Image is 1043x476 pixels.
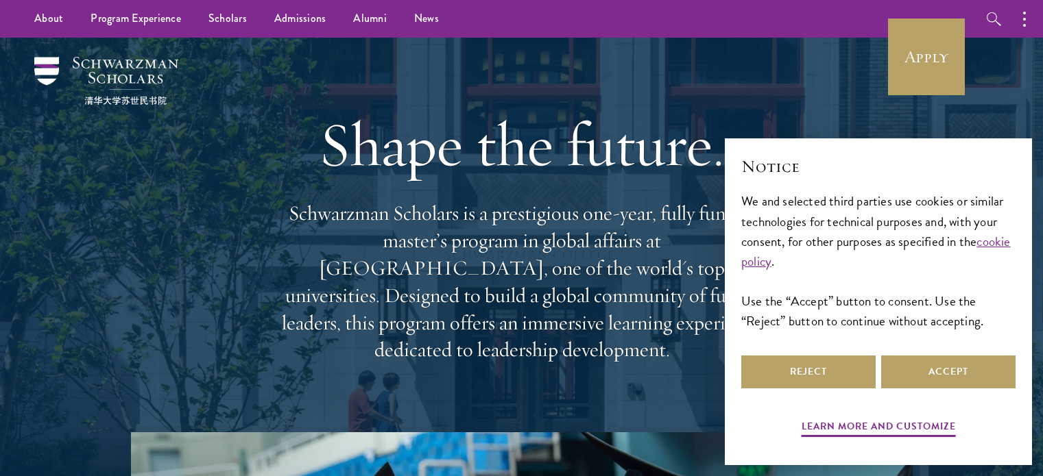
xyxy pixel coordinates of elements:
[34,57,178,105] img: Schwarzman Scholars
[275,200,769,364] p: Schwarzman Scholars is a prestigious one-year, fully funded master’s program in global affairs at...
[741,191,1016,330] div: We and selected third parties use cookies or similar technologies for technical purposes and, wit...
[275,106,769,183] h1: Shape the future.
[881,355,1016,388] button: Accept
[888,18,965,95] a: Apply
[802,418,956,439] button: Learn more and customize
[741,231,1011,271] a: cookie policy
[741,355,876,388] button: Reject
[741,155,1016,178] h2: Notice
